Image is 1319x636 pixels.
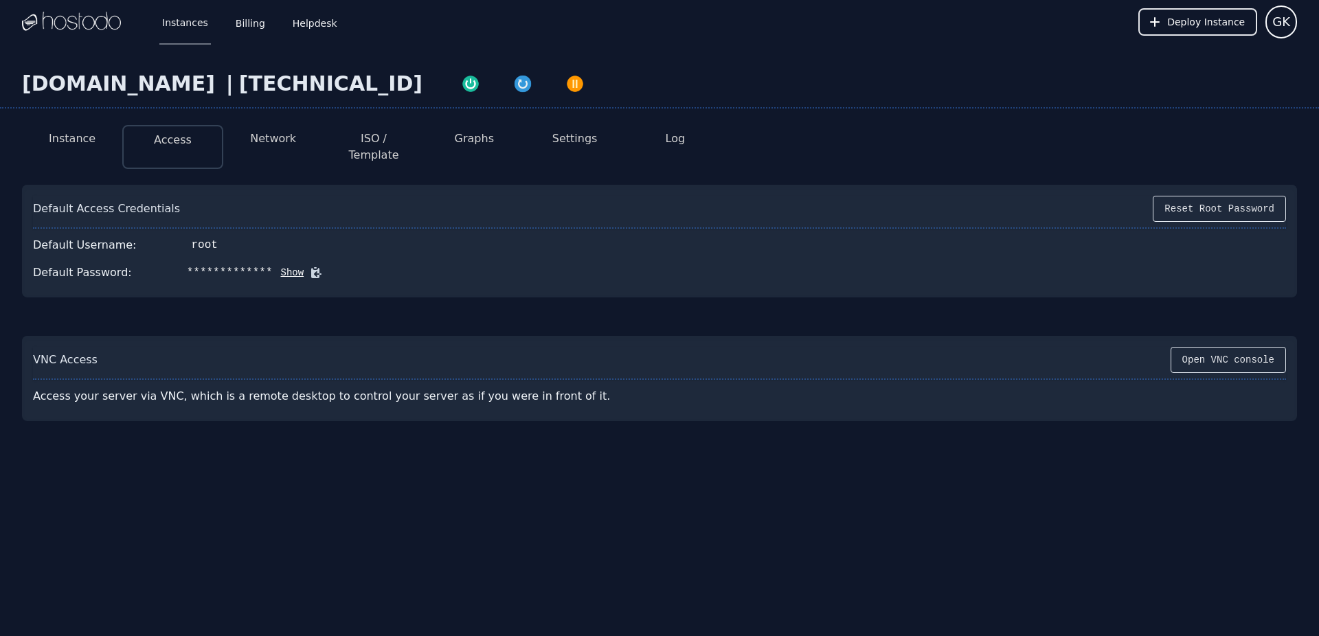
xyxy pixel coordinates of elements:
button: Network [250,130,296,147]
button: Log [666,130,686,147]
div: Default Username: [33,237,137,253]
div: | [221,71,239,96]
div: Default Password: [33,264,132,281]
img: Restart [513,74,532,93]
button: Power On [444,71,497,93]
img: Logo [22,12,121,32]
div: root [192,237,218,253]
span: Deploy Instance [1167,15,1245,29]
button: Power Off [549,71,601,93]
button: ISO / Template [335,130,413,163]
img: Power On [461,74,480,93]
button: Instance [49,130,95,147]
button: Access [154,132,192,148]
button: Open VNC console [1171,347,1286,373]
img: Power Off [565,74,585,93]
button: Graphs [455,130,494,147]
button: Reset Root Password [1153,196,1286,222]
div: Access your server via VNC, which is a remote desktop to control your server as if you were in fr... [33,383,649,410]
div: VNC Access [33,352,98,368]
button: Show [273,266,304,280]
button: Restart [497,71,549,93]
button: User menu [1265,5,1297,38]
div: [DOMAIN_NAME] [22,71,221,96]
button: Deploy Instance [1138,8,1257,36]
button: Settings [552,130,598,147]
div: [TECHNICAL_ID] [239,71,422,96]
div: Default Access Credentials [33,201,180,217]
span: GK [1272,12,1290,32]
